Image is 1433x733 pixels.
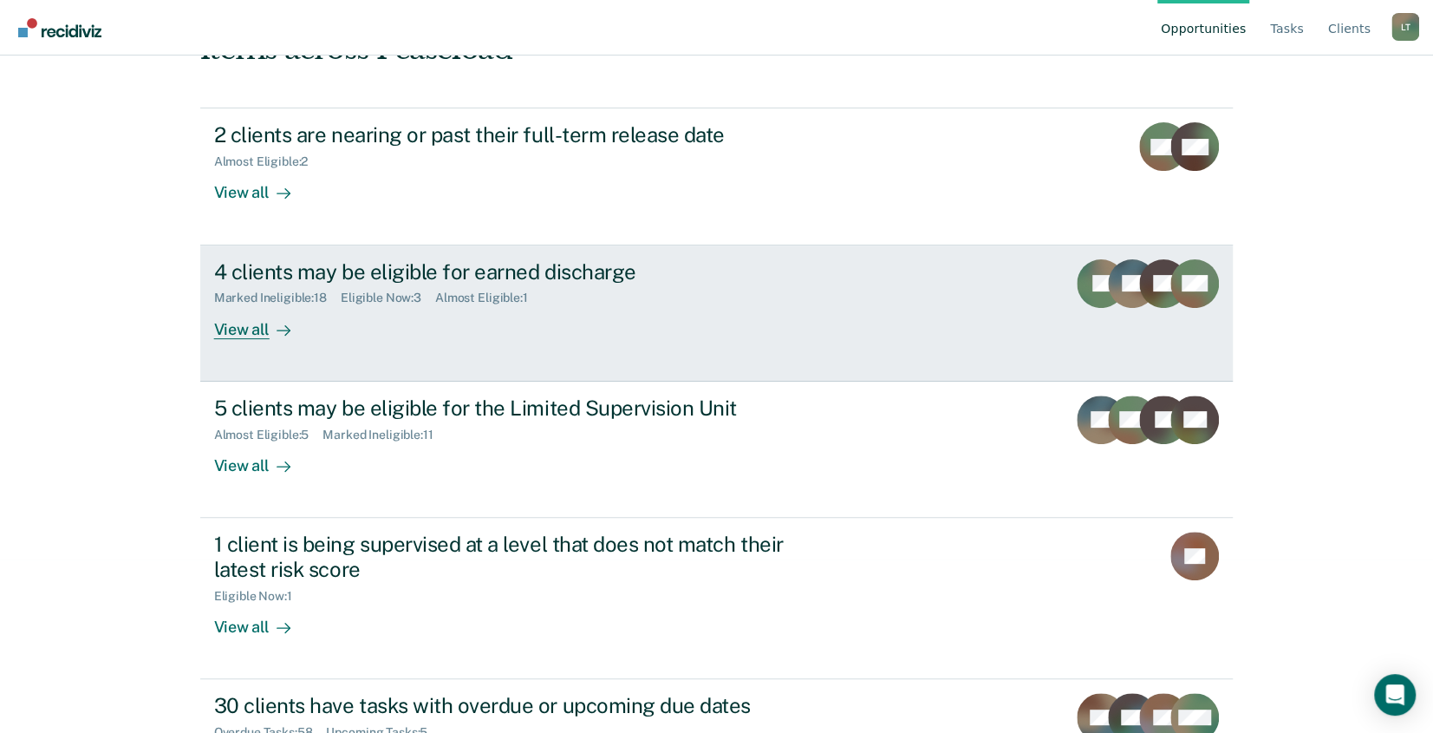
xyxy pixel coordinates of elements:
[214,259,823,285] div: 4 clients may be eligible for earned discharge
[214,291,341,305] div: Marked Ineligible : 18
[214,428,323,442] div: Almost Eligible : 5
[1391,13,1419,41] div: L T
[435,291,542,305] div: Almost Eligible : 1
[18,18,101,37] img: Recidiviz
[214,442,311,475] div: View all
[214,122,823,147] div: 2 clients are nearing or past their full-term release date
[214,154,322,169] div: Almost Eligible : 2
[214,603,311,637] div: View all
[1391,13,1419,41] button: Profile dropdown button
[200,382,1234,518] a: 5 clients may be eligible for the Limited Supervision UnitAlmost Eligible:5Marked Ineligible:11Vi...
[214,169,311,203] div: View all
[214,532,823,582] div: 1 client is being supervised at a level that does not match their latest risk score
[214,305,311,339] div: View all
[322,428,446,442] div: Marked Ineligible : 11
[341,291,435,305] div: Eligible Now : 3
[214,589,306,604] div: Eligible Now : 1
[214,396,823,421] div: 5 clients may be eligible for the Limited Supervision Unit
[200,108,1234,245] a: 2 clients are nearing or past their full-term release dateAlmost Eligible:2View all
[214,693,823,718] div: 30 clients have tasks with overdue or upcoming due dates
[200,245,1234,382] a: 4 clients may be eligible for earned dischargeMarked Ineligible:18Eligible Now:3Almost Eligible:1...
[200,518,1234,679] a: 1 client is being supervised at a level that does not match their latest risk scoreEligible Now:1...
[1374,674,1416,716] div: Open Intercom Messenger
